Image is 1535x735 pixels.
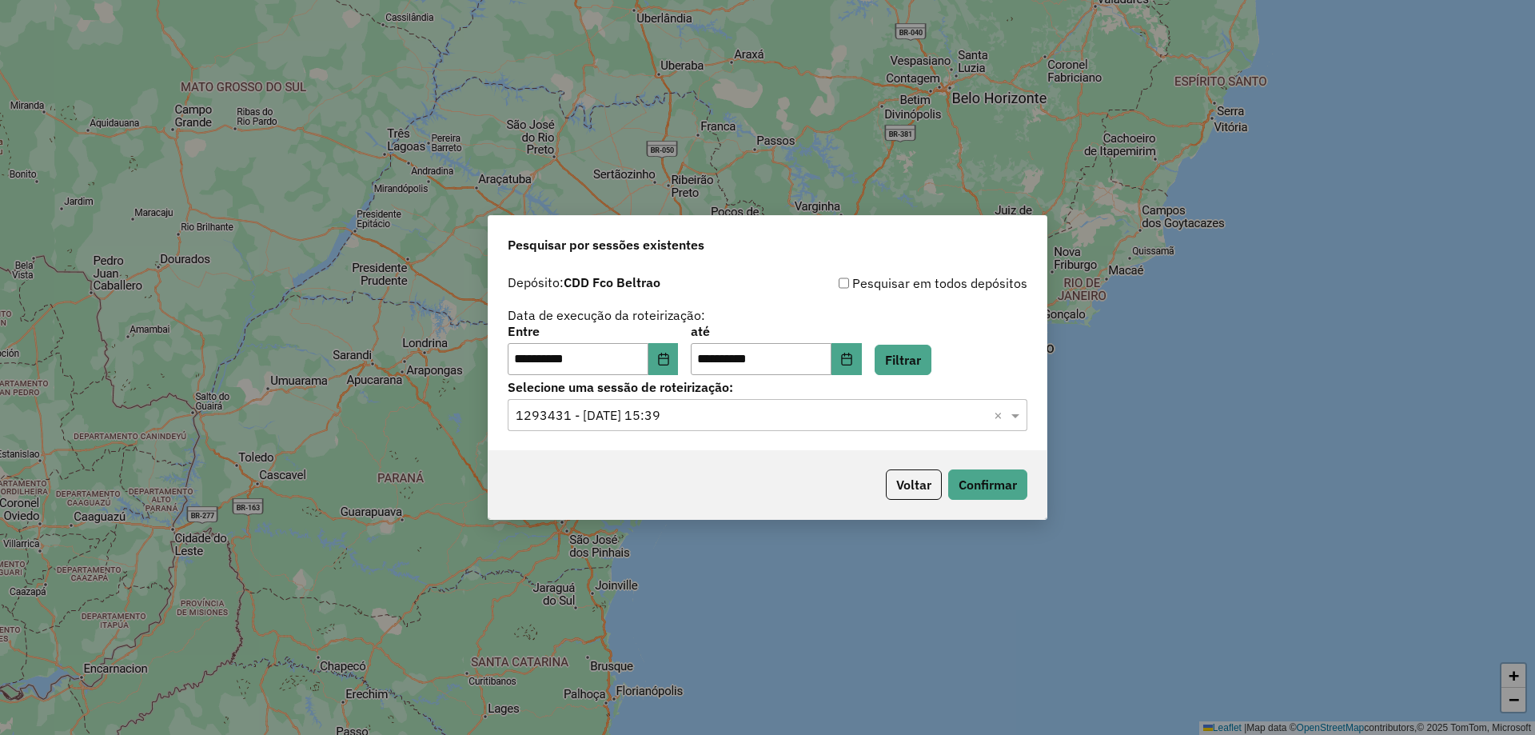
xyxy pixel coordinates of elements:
label: Selecione uma sessão de roteirização: [508,377,1027,397]
span: Clear all [994,405,1007,425]
button: Confirmar [948,469,1027,500]
label: até [691,322,861,341]
label: Depósito: [508,273,660,292]
span: Pesquisar por sessões existentes [508,235,704,254]
strong: CDD Fco Beltrao [564,274,660,290]
label: Data de execução da roteirização: [508,306,705,325]
div: Pesquisar em todos depósitos [767,274,1027,293]
label: Entre [508,322,678,341]
button: Choose Date [648,343,679,375]
button: Choose Date [831,343,862,375]
button: Voltar [886,469,942,500]
button: Filtrar [875,345,931,375]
